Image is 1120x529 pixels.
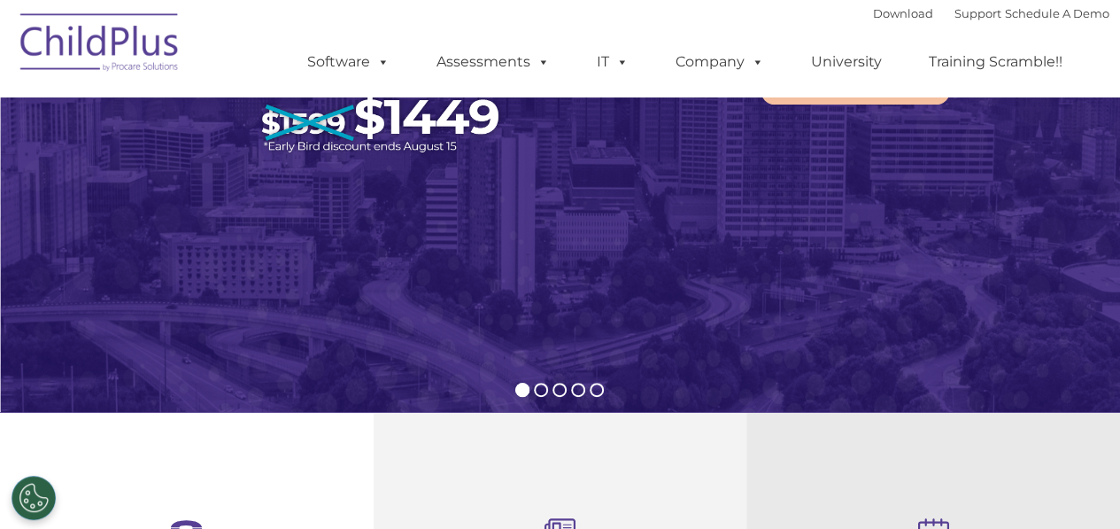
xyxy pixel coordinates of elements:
[12,476,56,520] button: Cookies Settings
[246,117,300,130] span: Last name
[12,1,189,89] img: ChildPlus by Procare Solutions
[793,44,900,80] a: University
[1005,6,1109,20] a: Schedule A Demo
[419,44,568,80] a: Assessments
[658,44,782,80] a: Company
[873,6,1109,20] font: |
[246,190,321,203] span: Phone number
[873,6,933,20] a: Download
[911,44,1080,80] a: Training Scramble!!
[579,44,646,80] a: IT
[954,6,1001,20] a: Support
[290,44,407,80] a: Software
